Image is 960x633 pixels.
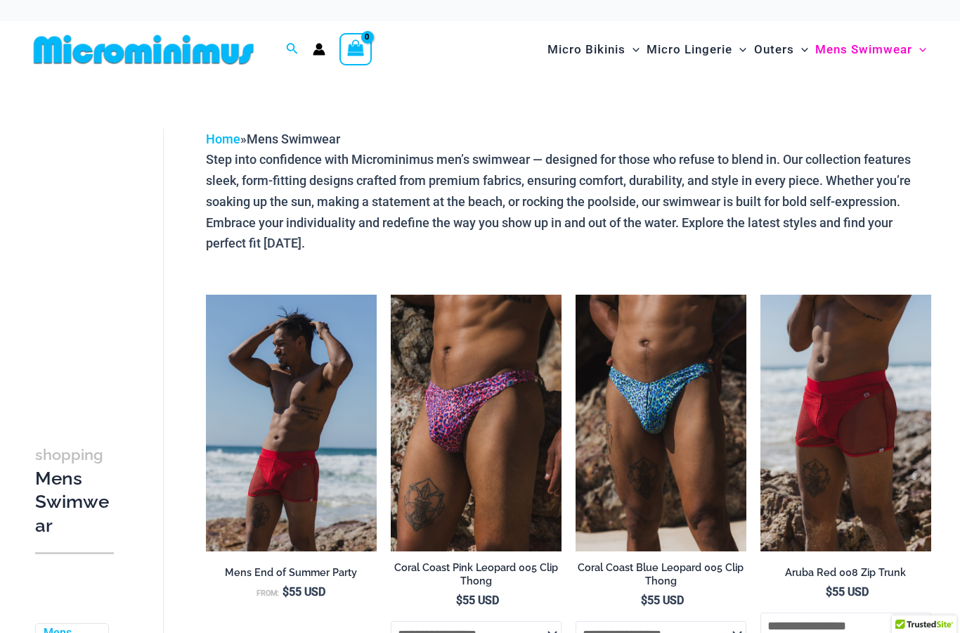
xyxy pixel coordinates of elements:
[35,446,103,463] span: shopping
[794,32,808,68] span: Menu Toggle
[912,32,926,68] span: Menu Toggle
[641,594,647,607] span: $
[339,33,372,65] a: View Shopping Cart, empty
[643,28,750,71] a: Micro LingerieMenu ToggleMenu Toggle
[391,561,562,587] h2: Coral Coast Pink Leopard 005 Clip Thong
[641,594,684,607] bdi: 55 USD
[812,28,930,71] a: Mens SwimwearMenu ToggleMenu Toggle
[826,585,869,599] bdi: 55 USD
[206,149,931,254] p: Step into confidence with Microminimus men’s swimwear — designed for those who refuse to blend in...
[456,594,499,607] bdi: 55 USD
[206,295,377,551] img: Aruba Red 008 Zip Trunk 02v2
[206,566,377,580] h2: Mens End of Summer Party
[732,32,746,68] span: Menu Toggle
[576,561,746,587] h2: Coral Coast Blue Leopard 005 Clip Thong
[286,41,299,58] a: Search icon link
[760,295,931,551] a: Aruba Red 008 Zip Trunk 05Aruba Red 008 Zip Trunk 04Aruba Red 008 Zip Trunk 04
[754,32,794,68] span: Outers
[576,295,746,551] img: Coral Coast Blue Leopard 005 Clip Thong 05
[815,32,912,68] span: Mens Swimwear
[391,295,562,551] a: Coral Coast Pink Leopard 005 Clip Thong 01Coral Coast Pink Leopard 005 Clip Thong 02Coral Coast P...
[28,34,259,65] img: MM SHOP LOGO FLAT
[206,132,340,146] span: »
[760,566,931,580] h2: Aruba Red 008 Zip Trunk
[206,566,377,584] a: Mens End of Summer Party
[391,561,562,593] a: Coral Coast Pink Leopard 005 Clip Thong
[544,28,643,71] a: Micro BikinisMenu ToggleMenu Toggle
[391,295,562,551] img: Coral Coast Pink Leopard 005 Clip Thong 01
[456,594,462,607] span: $
[247,132,340,146] span: Mens Swimwear
[35,442,114,538] h3: Mens Swimwear
[547,32,625,68] span: Micro Bikinis
[313,43,325,56] a: Account icon link
[283,585,325,599] bdi: 55 USD
[35,117,162,399] iframe: TrustedSite Certified
[576,561,746,593] a: Coral Coast Blue Leopard 005 Clip Thong
[283,585,289,599] span: $
[576,295,746,551] a: Coral Coast Blue Leopard 005 Clip Thong 05Coral Coast Blue Leopard 005 Clip Thong 04Coral Coast B...
[257,589,279,598] span: From:
[826,585,832,599] span: $
[542,26,932,73] nav: Site Navigation
[206,132,240,146] a: Home
[751,28,812,71] a: OutersMenu ToggleMenu Toggle
[206,295,377,551] a: Aruba Red 008 Zip Trunk 02v2Aruba Red 008 Zip Trunk 03Aruba Red 008 Zip Trunk 03
[760,566,931,584] a: Aruba Red 008 Zip Trunk
[760,295,931,551] img: Aruba Red 008 Zip Trunk 05
[647,32,732,68] span: Micro Lingerie
[625,32,640,68] span: Menu Toggle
